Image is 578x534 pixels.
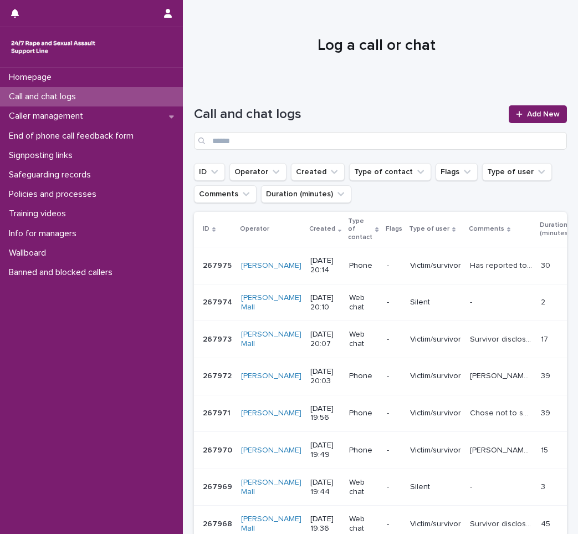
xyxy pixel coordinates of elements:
p: - [387,335,401,344]
p: Victim/survivor [410,446,461,455]
p: 267973 [203,333,234,344]
p: Training videos [4,208,75,219]
p: - [387,446,401,455]
p: Info for managers [4,228,85,239]
p: Katie. Emotional support and exploration of options after failures in justice system when was you... [470,444,534,455]
span: Add New [527,110,560,118]
a: [PERSON_NAME] Mall [241,515,301,533]
p: 17 [541,333,550,344]
p: Duration (minutes) [540,219,570,240]
p: - [470,480,474,492]
p: - [387,409,401,418]
p: Call and chat logs [4,91,85,102]
p: Victim/survivor [410,335,461,344]
button: Flags [436,163,478,181]
p: 3 [541,480,548,492]
button: Created [291,163,345,181]
p: Comments [469,223,504,235]
p: Natasha called in because she was having a meltdown this week, and this affected her communicatio... [470,369,534,381]
a: [PERSON_NAME] [241,372,301,381]
p: End of phone call feedback form [4,131,142,141]
p: Phone [349,261,377,271]
p: Phone [349,372,377,381]
p: Web chat [349,515,377,533]
p: 267971 [203,406,233,418]
a: [PERSON_NAME] Mall [241,330,301,349]
p: Caller management [4,111,92,121]
button: Comments [194,185,257,203]
p: ID [203,223,209,235]
a: [PERSON_NAME] [241,446,301,455]
p: Banned and blocked callers [4,267,121,278]
p: Safeguarding records [4,170,100,180]
p: Phone [349,409,377,418]
p: Flags [386,223,402,235]
h1: Call and chat logs [194,106,502,123]
h1: Log a call or chat [194,37,559,55]
p: - [387,520,401,529]
p: Operator [240,223,269,235]
a: [PERSON_NAME] [241,261,301,271]
p: Victim/survivor [410,261,461,271]
button: ID [194,163,225,181]
button: Type of contact [349,163,431,181]
p: [DATE] 19:49 [310,441,340,460]
a: Add New [509,105,567,123]
p: 2 [541,296,548,307]
p: Phone [349,446,377,455]
p: 267974 [203,296,234,307]
p: Survivor disclosed they were victim of domestic and sexual abuse in the past, shared their feelin... [470,517,534,529]
p: [DATE] 19:44 [310,478,340,497]
p: - [387,261,401,271]
p: Wallboard [4,248,55,258]
p: 39 [541,369,553,381]
p: 39 [541,406,553,418]
p: - [470,296,474,307]
p: Has reported to the police and is waiting for an appointed to do her VRI. Perp gave her mixed mes... [470,259,534,271]
p: 267969 [203,480,234,492]
p: [DATE] 19:36 [310,515,340,533]
input: Search [194,132,567,150]
p: 15 [541,444,550,455]
p: Policies and processes [4,189,105,200]
p: [DATE] 20:07 [310,330,340,349]
p: - [387,372,401,381]
p: [DATE] 20:10 [310,293,340,312]
p: Homepage [4,72,60,83]
p: 45 [541,517,553,529]
p: Victim/survivor [410,409,461,418]
p: Web chat [349,330,377,349]
p: [DATE] 20:03 [310,367,340,386]
p: Survivor disclosed rape from his friend, she discussed her feelings around this and wanted to und... [470,333,534,344]
p: Signposting links [4,150,81,161]
button: Operator [229,163,287,181]
img: rhQMoQhaT3yELyF149Cw [9,36,98,58]
p: [DATE] 20:14 [310,256,340,275]
p: Victim/survivor [410,520,461,529]
p: 267970 [203,444,234,455]
button: Type of user [482,163,552,181]
p: Web chat [349,293,377,312]
p: Silent [410,482,461,492]
p: Type of user [409,223,449,235]
a: [PERSON_NAME] Mall [241,293,301,312]
p: - [387,482,401,492]
p: 267968 [203,517,234,529]
p: 30 [541,259,553,271]
p: Created [309,223,335,235]
p: 267975 [203,259,234,271]
p: - [387,298,401,307]
a: [PERSON_NAME] [241,409,301,418]
p: 267972 [203,369,234,381]
p: Chose not to share her name. The caller presents as a young child, has a childlike voice and way ... [470,406,534,418]
p: Web chat [349,478,377,497]
p: [DATE] 19:56 [310,404,340,423]
button: Duration (minutes) [261,185,351,203]
p: Silent [410,298,461,307]
p: Victim/survivor [410,372,461,381]
a: [PERSON_NAME] Mall [241,478,301,497]
p: Type of contact [348,215,372,243]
